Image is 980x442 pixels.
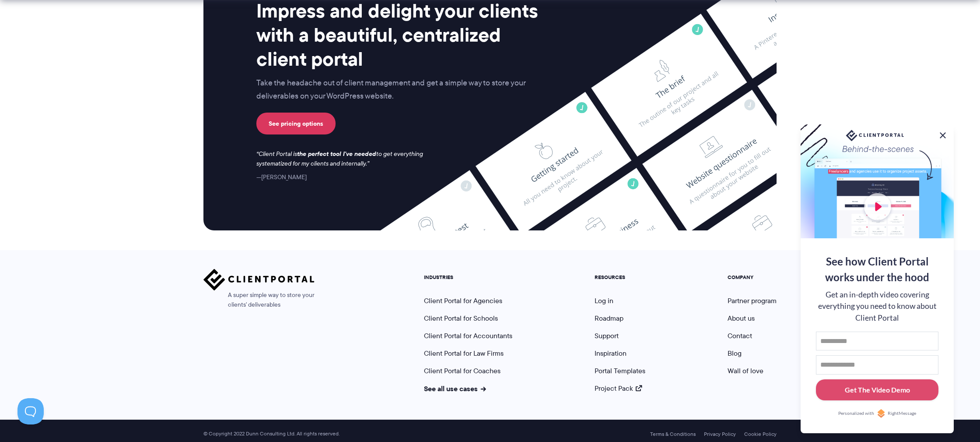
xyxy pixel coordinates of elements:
[424,383,486,394] a: See all use cases
[17,398,44,424] iframe: Toggle Customer Support
[424,274,512,280] h5: INDUSTRIES
[256,173,307,181] cite: [PERSON_NAME]
[424,331,512,341] a: Client Portal for Accountants
[256,77,544,103] p: Take the headache out of client management and get a simple way to store your deliverables on you...
[595,331,619,341] a: Support
[595,274,645,280] h5: RESOURCES
[424,296,502,306] a: Client Portal for Agencies
[595,313,623,323] a: Roadmap
[256,113,336,134] a: See pricing options
[256,149,435,169] p: Client Portal is to get everything systematized for my clients and internally.
[816,379,938,401] button: Get The Video Demo
[704,431,736,437] a: Privacy Policy
[595,366,645,376] a: Portal Templates
[595,296,613,306] a: Log in
[728,366,763,376] a: Wall of love
[877,409,885,418] img: Personalized with RightMessage
[744,431,777,437] a: Cookie Policy
[838,410,874,417] span: Personalized with
[595,383,642,393] a: Project Pack
[728,274,777,280] h5: COMPANY
[816,409,938,418] a: Personalized withRightMessage
[816,289,938,324] div: Get an in-depth video covering everything you need to know about Client Portal
[888,410,916,417] span: RightMessage
[728,313,755,323] a: About us
[728,296,777,306] a: Partner program
[595,348,626,358] a: Inspiration
[424,366,500,376] a: Client Portal for Coaches
[816,254,938,285] div: See how Client Portal works under the hood
[424,348,504,358] a: Client Portal for Law Firms
[845,385,910,395] div: Get The Video Demo
[728,331,752,341] a: Contact
[203,290,315,310] span: A super simple way to store your clients' deliverables
[199,431,344,437] span: © Copyright 2022 Dunn Consulting Ltd. All rights reserved.
[424,313,498,323] a: Client Portal for Schools
[728,348,742,358] a: Blog
[650,431,696,437] a: Terms & Conditions
[297,149,376,159] strong: the perfect tool I've needed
